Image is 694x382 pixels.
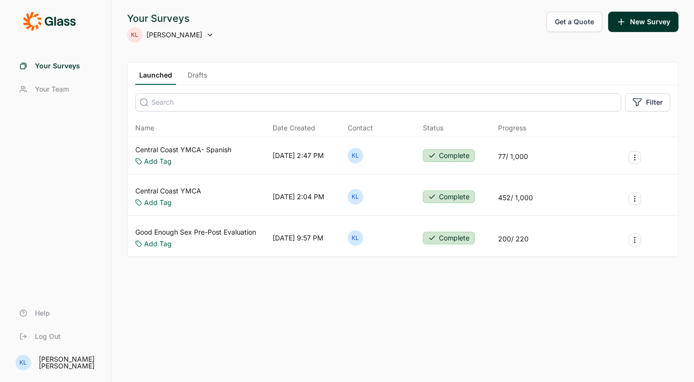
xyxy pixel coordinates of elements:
span: Filter [646,97,663,107]
span: Your Team [35,84,69,94]
a: Add Tag [144,198,172,207]
div: Progress [498,123,526,133]
div: 77 / 1,000 [498,152,528,161]
a: Central Coast YMCA- Spanish [135,145,231,155]
button: Filter [625,93,670,111]
button: Complete [423,191,475,203]
div: KL [348,230,363,246]
span: Help [35,308,50,318]
button: Complete [423,149,475,162]
button: New Survey [608,12,678,32]
div: KL [127,27,143,43]
button: Survey Actions [629,192,641,205]
div: Status [423,123,443,133]
span: Your Surveys [35,61,80,71]
div: [PERSON_NAME] [PERSON_NAME] [39,356,99,369]
input: Search [135,93,621,111]
a: Launched [135,70,176,85]
div: KL [348,148,363,163]
a: Central Coast YMCA [135,186,201,196]
div: KL [348,189,363,205]
div: KL [16,355,31,370]
a: Drafts [184,70,211,85]
a: Add Tag [144,239,172,249]
div: Contact [348,123,373,133]
div: Your Surveys [127,12,214,25]
span: Name [135,123,154,133]
a: Good Enough Sex Pre-Post Evaluation [135,227,256,237]
button: Get a Quote [547,12,602,32]
button: Complete [423,232,475,244]
div: 200 / 220 [498,234,529,244]
button: Survey Actions [629,151,641,164]
div: 452 / 1,000 [498,193,533,203]
button: Survey Actions [629,234,641,246]
a: Add Tag [144,157,172,166]
div: [DATE] 2:04 PM [273,192,324,202]
div: [DATE] 2:47 PM [273,151,324,160]
span: [PERSON_NAME] [146,30,202,40]
span: Date Created [273,123,315,133]
div: [DATE] 9:57 PM [273,233,323,243]
span: Log Out [35,332,61,341]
